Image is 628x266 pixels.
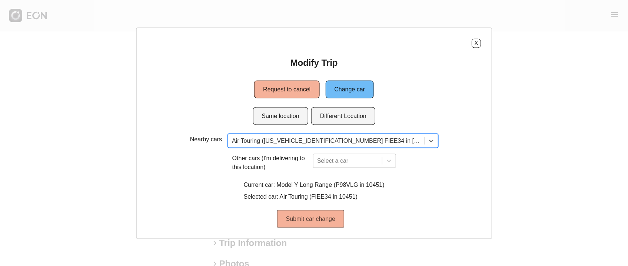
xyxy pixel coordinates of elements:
[311,107,375,125] button: Different Location
[290,57,338,68] h2: Modify Trip
[253,107,308,125] button: Same location
[277,210,344,228] button: Submit car change
[243,192,384,201] p: Selected car: Air Touring (FIEE34 in 10451)
[254,80,319,98] button: Request to cancel
[325,80,374,98] button: Change car
[472,38,481,48] button: X
[232,154,310,171] p: Other cars (I'm delivering to this location)
[190,135,222,144] p: Nearby cars
[243,180,384,189] p: Current car: Model Y Long Range (P98VLG in 10451)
